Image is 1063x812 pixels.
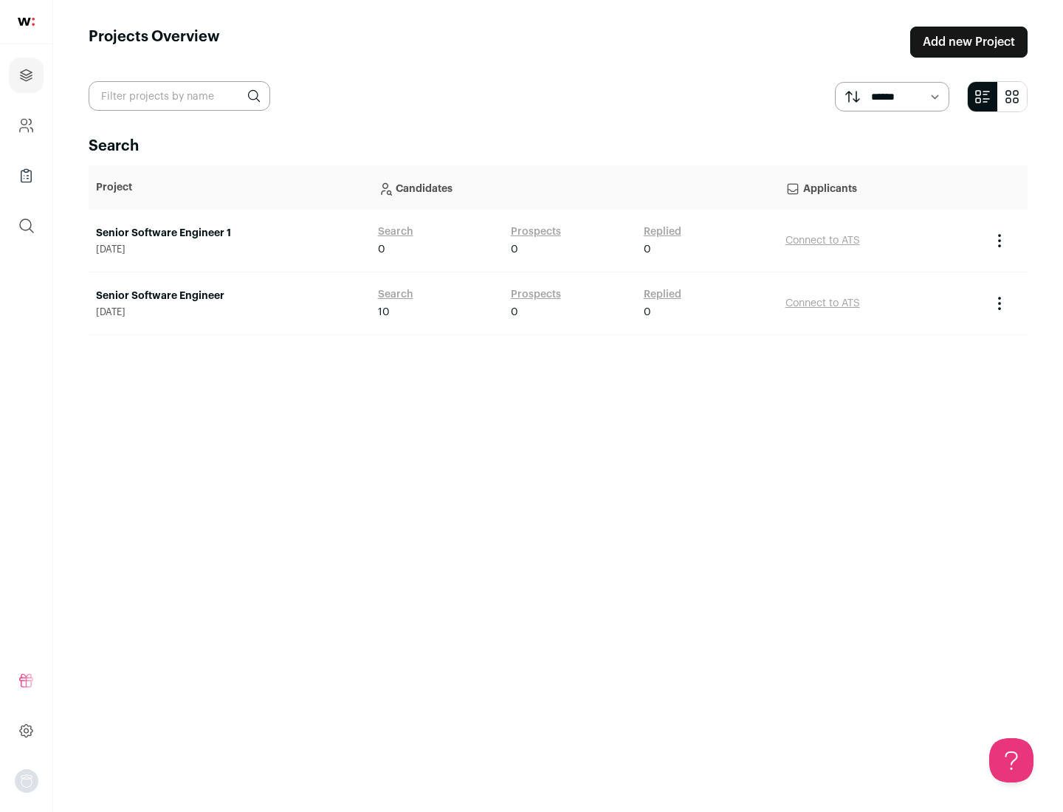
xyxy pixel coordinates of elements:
iframe: Help Scout Beacon - Open [989,738,1033,782]
a: Connect to ATS [785,298,860,309]
a: Add new Project [910,27,1028,58]
h2: Search [89,136,1028,156]
span: 0 [378,242,385,257]
span: 10 [378,305,390,320]
a: Search [378,287,413,302]
button: Project Actions [991,232,1008,250]
a: Projects [9,58,44,93]
a: Company and ATS Settings [9,108,44,143]
span: [DATE] [96,306,363,318]
span: [DATE] [96,244,363,255]
span: 0 [644,242,651,257]
a: Search [378,224,413,239]
span: 0 [511,242,518,257]
a: Prospects [511,224,561,239]
a: Company Lists [9,158,44,193]
a: Senior Software Engineer 1 [96,226,363,241]
img: nopic.png [15,769,38,793]
input: Filter projects by name [89,81,270,111]
img: wellfound-shorthand-0d5821cbd27db2630d0214b213865d53afaa358527fdda9d0ea32b1df1b89c2c.svg [18,18,35,26]
p: Project [96,180,363,195]
h1: Projects Overview [89,27,220,58]
span: 0 [644,305,651,320]
a: Prospects [511,287,561,302]
button: Open dropdown [15,769,38,793]
span: 0 [511,305,518,320]
button: Project Actions [991,295,1008,312]
a: Replied [644,224,681,239]
p: Applicants [785,173,976,202]
a: Replied [644,287,681,302]
a: Senior Software Engineer [96,289,363,303]
a: Connect to ATS [785,235,860,246]
p: Candidates [378,173,771,202]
